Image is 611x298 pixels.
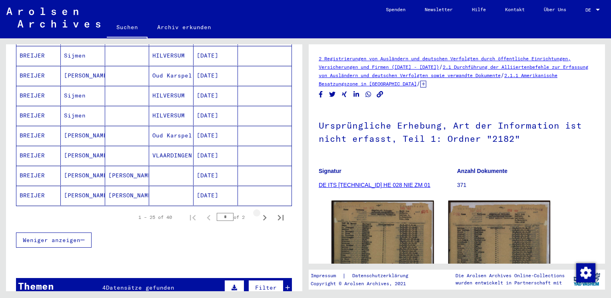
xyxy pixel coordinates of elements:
[23,236,80,244] span: Weniger anzeigen
[16,126,61,145] mat-cell: BREIJER
[194,66,238,85] mat-cell: [DATE]
[107,18,148,38] a: Suchen
[455,272,565,279] p: Die Arolsen Archives Online-Collections
[18,279,54,293] div: Themen
[194,146,238,165] mat-cell: [DATE]
[16,186,61,205] mat-cell: BREIJER
[148,18,221,37] a: Archiv erkunden
[138,214,172,221] div: 1 – 25 of 40
[16,166,61,185] mat-cell: BREIJER
[376,89,384,99] button: Copy link
[311,272,342,280] a: Impressum
[16,232,92,248] button: Weniger anzeigen
[185,209,201,225] button: First page
[311,272,418,280] div: |
[102,284,106,291] span: 4
[328,89,337,99] button: Share on Twitter
[311,280,418,287] p: Copyright © Arolsen Archives, 2021
[194,106,238,125] mat-cell: [DATE]
[16,106,61,125] mat-cell: BREIJER
[194,166,238,185] mat-cell: [DATE]
[340,89,349,99] button: Share on Xing
[61,86,105,105] mat-cell: Sijmen
[319,168,341,174] b: Signatur
[319,107,595,155] h1: Ursprüngliche Erhebung, Art der Information ist nicht erfasst, Teil 1: Ordner "2182"
[6,8,100,28] img: Arolsen_neg.svg
[346,272,418,280] a: Datenschutzerklärung
[255,284,277,291] span: Filter
[61,166,105,185] mat-cell: [PERSON_NAME]
[61,66,105,85] mat-cell: [PERSON_NAME]
[217,213,257,221] div: of 2
[319,56,571,70] a: 2 Registrierungen von Ausländern und deutschen Verfolgten durch öffentliche Einrichtungen, Versic...
[194,46,238,66] mat-cell: [DATE]
[149,106,194,125] mat-cell: HILVERSUM
[201,209,217,225] button: Previous page
[149,46,194,66] mat-cell: HILVERSUM
[105,186,150,205] mat-cell: [PERSON_NAME]
[273,209,289,225] button: Last page
[61,126,105,145] mat-cell: [PERSON_NAME]
[61,106,105,125] mat-cell: Sijmen
[455,279,565,286] p: wurden entwickelt in Partnerschaft mit
[106,284,174,291] span: Datensätze gefunden
[585,7,594,13] span: DE
[149,86,194,105] mat-cell: HILVERSUM
[352,89,361,99] button: Share on LinkedIn
[16,66,61,85] mat-cell: BREIJER
[149,126,194,145] mat-cell: Oud Karspel
[248,280,284,295] button: Filter
[457,168,507,174] b: Anzahl Dokumente
[457,181,595,189] p: 371
[501,72,504,79] span: /
[16,146,61,165] mat-cell: BREIJER
[61,146,105,165] mat-cell: [PERSON_NAME]
[572,269,602,289] img: yv_logo.png
[61,186,105,205] mat-cell: [PERSON_NAME]
[319,64,588,78] a: 2.1 Durchführung der Alliiertenbefehle zur Erfassung von Ausländern und deutschen Verfolgten sowi...
[194,186,238,205] mat-cell: [DATE]
[61,46,105,66] mat-cell: Sijmen
[149,66,194,85] mat-cell: Oud Karspel
[257,209,273,225] button: Next page
[576,263,595,282] img: Zustimmung ändern
[194,126,238,145] mat-cell: [DATE]
[149,146,194,165] mat-cell: VLAARDINGEN
[439,63,443,70] span: /
[16,86,61,105] mat-cell: BREIJER
[16,46,61,66] mat-cell: BREIJER
[194,86,238,105] mat-cell: [DATE]
[105,166,150,185] mat-cell: [PERSON_NAME]
[364,89,373,99] button: Share on WhatsApp
[317,89,325,99] button: Share on Facebook
[417,80,420,87] span: /
[319,182,430,188] a: DE ITS [TECHNICAL_ID] HE 028 NIE ZM 01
